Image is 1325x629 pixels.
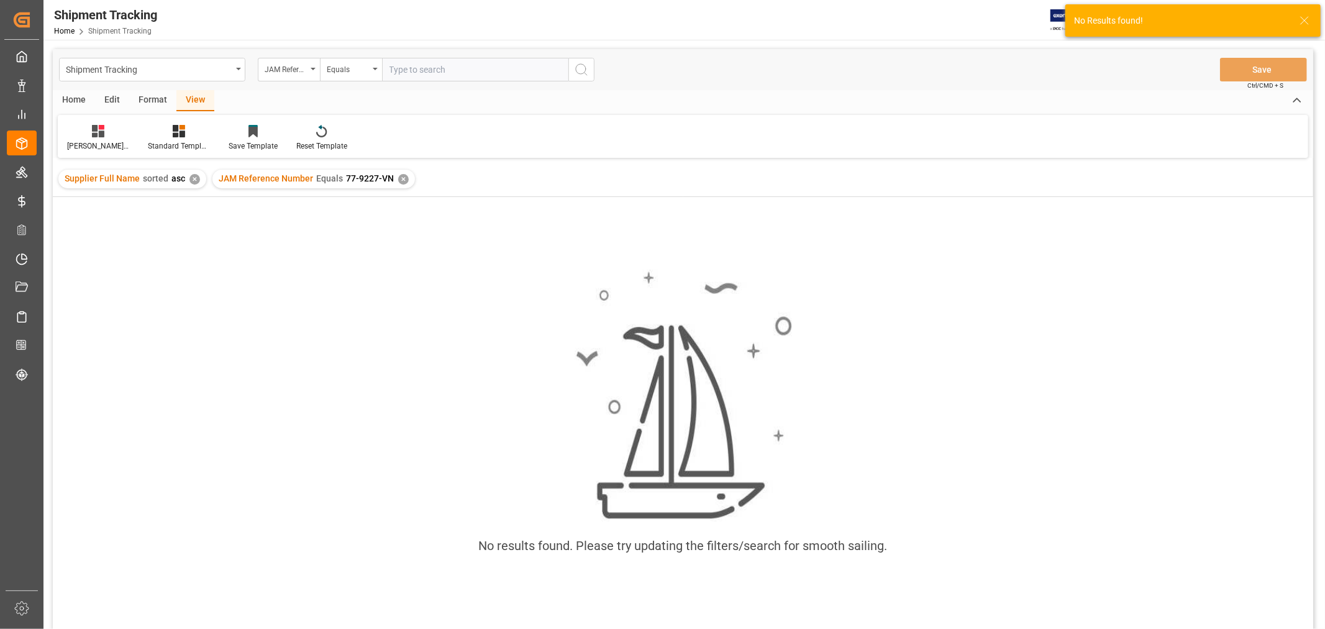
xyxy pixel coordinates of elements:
span: Equals [316,173,343,183]
div: View [176,90,214,111]
a: Home [54,27,75,35]
div: Shipment Tracking [54,6,157,24]
button: open menu [320,58,382,81]
span: asc [171,173,185,183]
div: JAM Reference Number [265,61,307,75]
div: No results found. Please try updating the filters/search for smooth sailing. [479,536,888,555]
span: Supplier Full Name [65,173,140,183]
div: No Results found! [1074,14,1288,27]
span: sorted [143,173,168,183]
img: Exertis%20JAM%20-%20Email%20Logo.jpg_1722504956.jpg [1050,9,1093,31]
div: Reset Template [296,140,347,152]
div: Home [53,90,95,111]
span: Ctrl/CMD + S [1247,81,1283,90]
div: Equals [327,61,369,75]
button: search button [568,58,594,81]
div: ✕ [398,174,409,185]
div: Save Template [229,140,278,152]
button: open menu [258,58,320,81]
span: 77-9227-VN [346,173,394,183]
span: JAM Reference Number [219,173,313,183]
button: Save [1220,58,1307,81]
div: Format [129,90,176,111]
button: open menu [59,58,245,81]
div: Shipment Tracking [66,61,232,76]
div: Edit [95,90,129,111]
div: Standard Templates [148,140,210,152]
div: ✕ [189,174,200,185]
img: smooth_sailing.jpeg [575,270,792,521]
div: [PERSON_NAME]'s tracking all # _5 [67,140,129,152]
input: Type to search [382,58,568,81]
